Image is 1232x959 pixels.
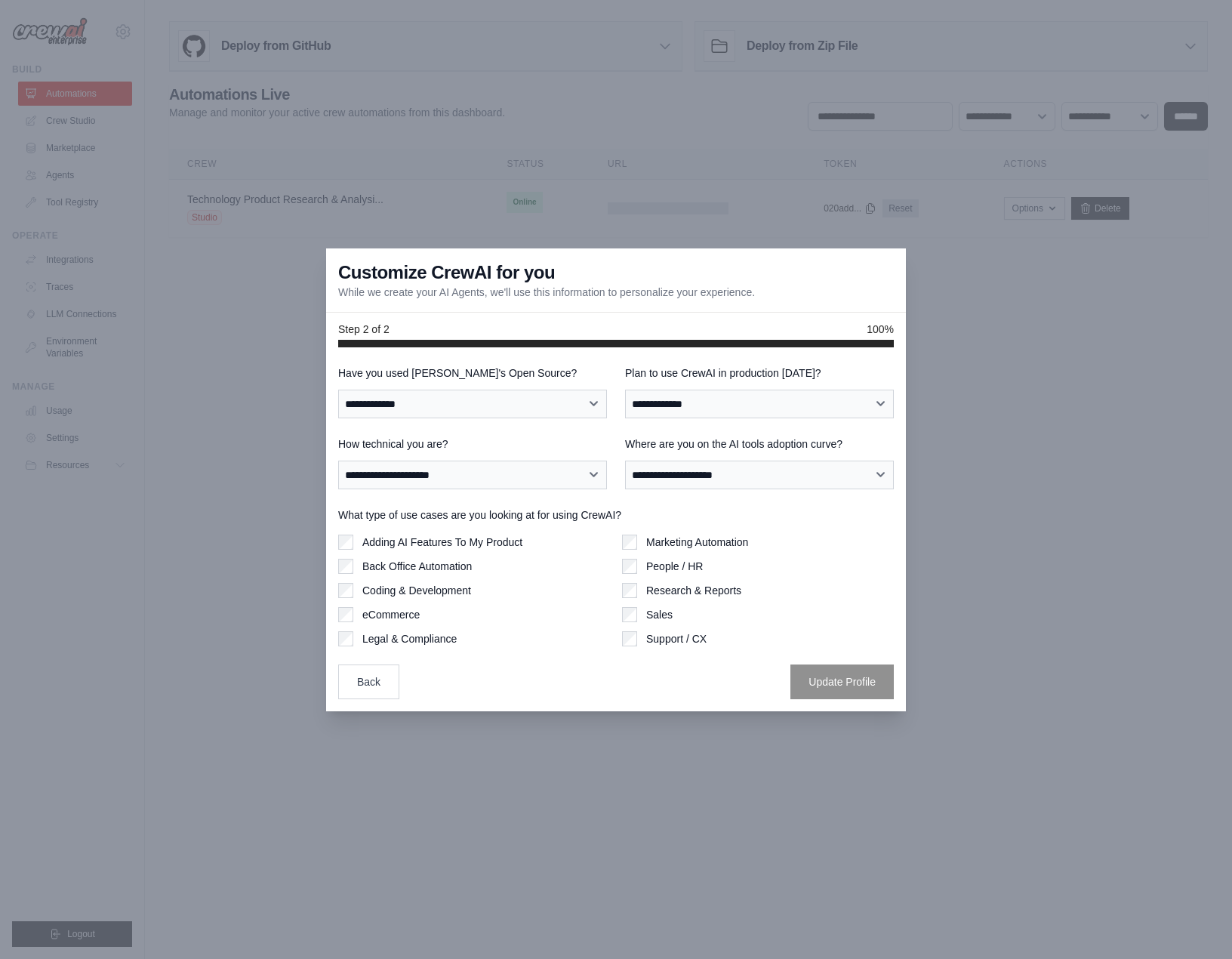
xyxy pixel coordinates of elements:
[362,583,471,598] label: Coding & Development
[646,631,707,646] label: Support / CX
[646,607,673,622] label: Sales
[338,285,755,300] p: While we create your AI Agents, we'll use this information to personalize your experience.
[338,261,555,285] h3: Customize CrewAI for you
[338,365,607,381] label: Have you used [PERSON_NAME]'s Open Source?
[338,507,894,523] label: What type of use cases are you looking at for using CrewAI?
[362,559,472,574] label: Back Office Automation
[646,583,741,598] label: Research & Reports
[625,436,894,452] label: Where are you on the AI tools adoption curve?
[362,607,420,622] label: eCommerce
[338,436,607,452] label: How technical you are?
[338,322,390,337] span: Step 2 of 2
[362,535,522,550] label: Adding AI Features To My Product
[867,322,894,337] span: 100%
[790,665,894,699] button: Update Profile
[625,365,894,381] label: Plan to use CrewAI in production [DATE]?
[362,631,457,646] label: Legal & Compliance
[1157,887,1232,959] iframe: Chat Widget
[338,665,399,699] button: Back
[646,559,703,574] label: People / HR
[646,535,748,550] label: Marketing Automation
